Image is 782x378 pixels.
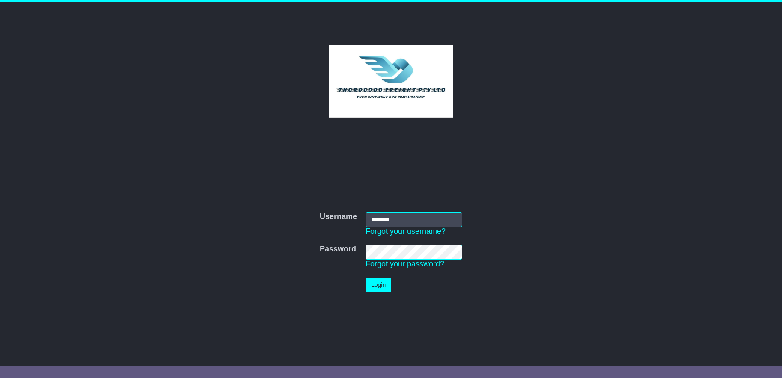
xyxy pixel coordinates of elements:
[366,260,444,268] a: Forgot your password?
[329,45,453,118] img: Thorogood Freight Pty Ltd
[366,227,446,236] a: Forgot your username?
[366,278,391,292] button: Login
[320,245,356,254] label: Password
[320,212,357,221] label: Username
